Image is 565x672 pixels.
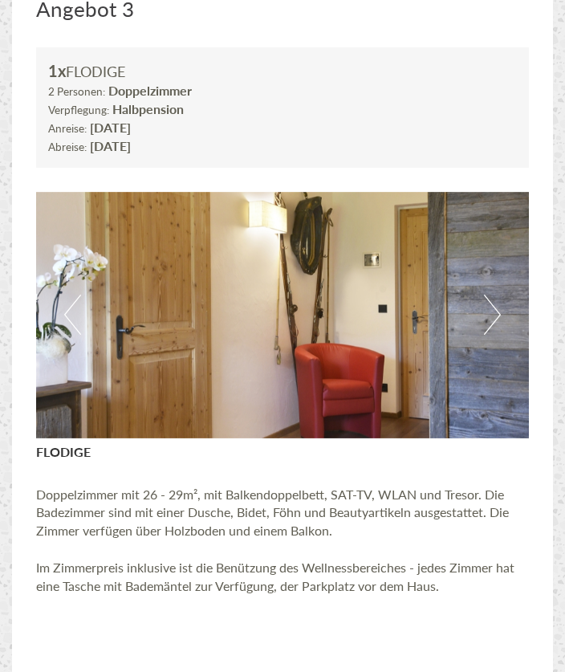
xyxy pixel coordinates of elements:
div: [DATE] [217,12,276,39]
p: Doppelzimmer mit 26 - 29m², mit Balkendoppelbett, SAT-TV, WLAN und Tresor. Die Badezimmer sind mi... [36,486,529,596]
small: 10:38 [24,78,253,89]
small: Anreise: [48,120,87,136]
small: 2 Personen: [48,83,105,99]
div: FLODIGE [36,438,529,462]
b: [DATE] [90,118,131,136]
div: Hotel Kirchenwirt [24,47,253,59]
b: [DATE] [90,136,131,155]
b: Doppelzimmer [108,81,192,100]
div: FLODIGE [48,59,517,83]
b: Halbpension [112,100,184,118]
div: Guten Tag, wie können wir Ihnen helfen? [12,43,261,92]
button: Previous [64,295,81,335]
img: image [36,192,529,438]
small: Abreise: [48,139,87,154]
b: 1x [48,59,66,82]
button: Senden [395,423,493,451]
small: Verpflegung: [48,102,109,117]
button: Next [484,295,501,335]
